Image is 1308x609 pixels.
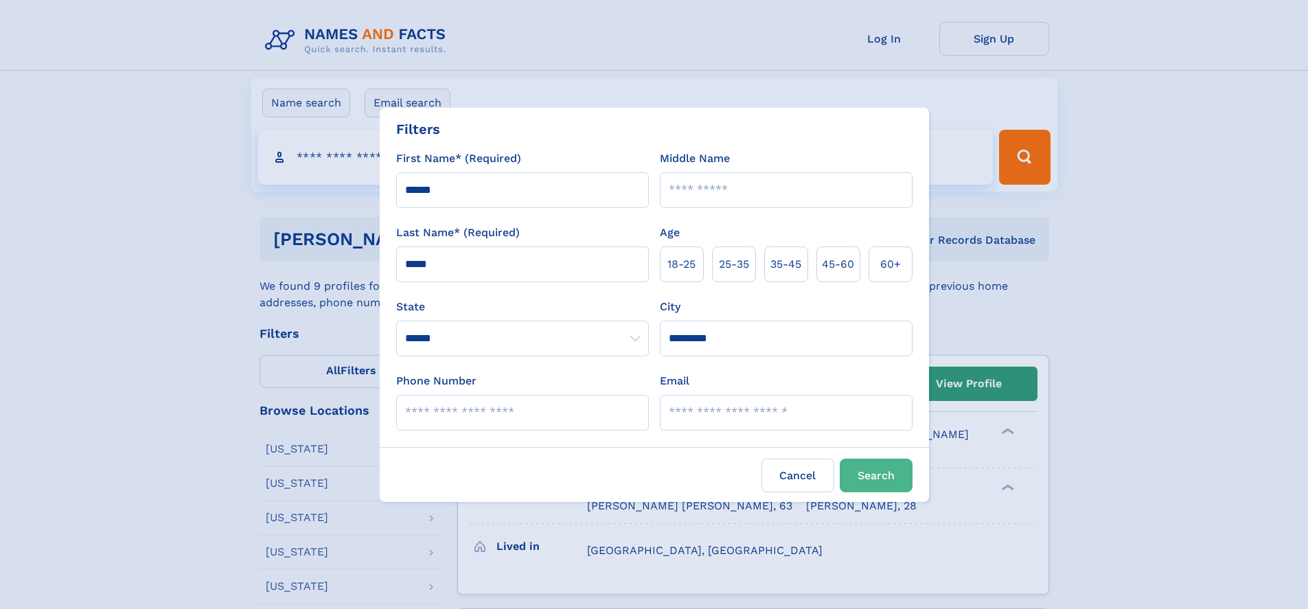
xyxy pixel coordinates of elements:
[840,459,913,492] button: Search
[660,299,680,315] label: City
[719,256,749,273] span: 25‑35
[822,256,854,273] span: 45‑60
[660,150,730,167] label: Middle Name
[880,256,901,273] span: 60+
[667,256,696,273] span: 18‑25
[660,225,680,241] label: Age
[396,119,440,139] div: Filters
[660,373,689,389] label: Email
[396,299,649,315] label: State
[396,150,521,167] label: First Name* (Required)
[761,459,834,492] label: Cancel
[396,373,477,389] label: Phone Number
[770,256,801,273] span: 35‑45
[396,225,520,241] label: Last Name* (Required)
